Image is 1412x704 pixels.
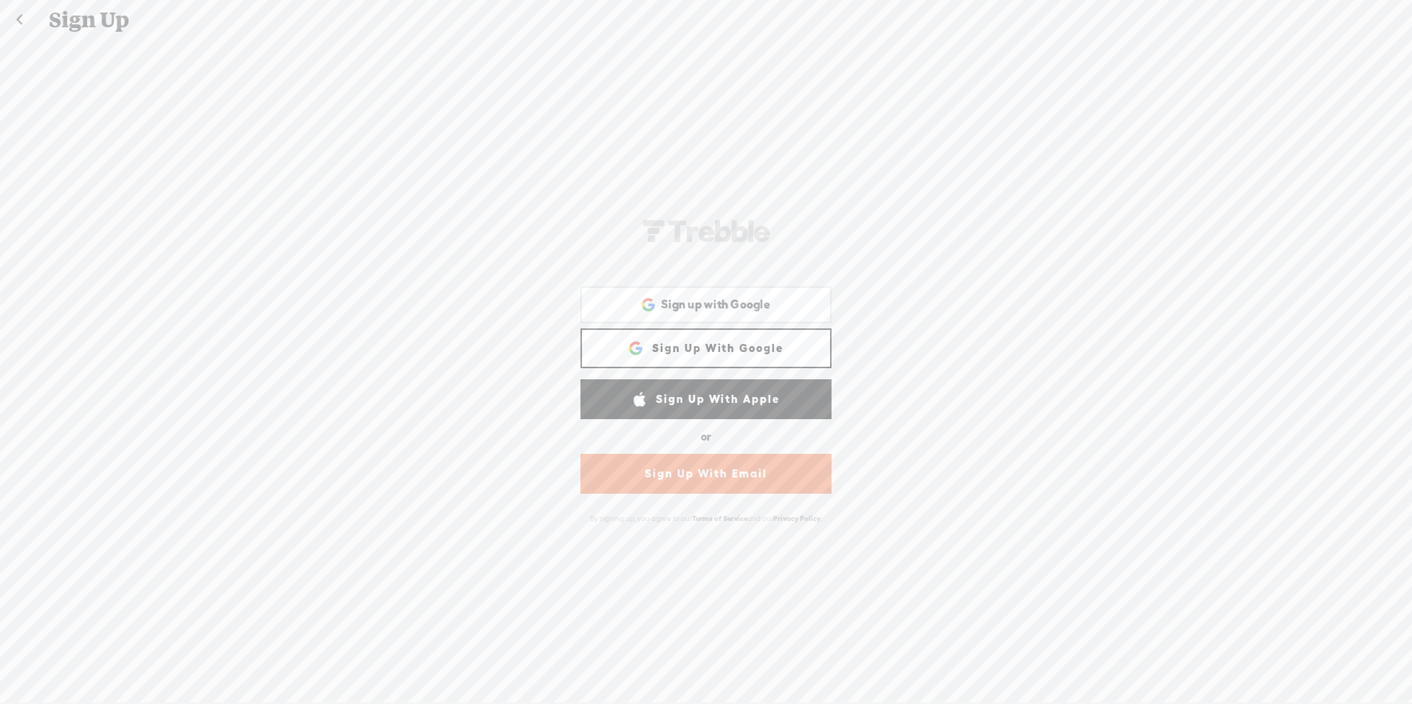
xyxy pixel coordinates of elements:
[38,1,1375,39] div: Sign Up
[773,514,820,522] a: Privacy Policy
[692,514,747,522] a: Terms of Service
[580,379,832,419] a: Sign Up With Apple
[701,425,711,449] div: or
[580,286,832,323] div: Sign up with Google
[580,328,832,368] a: Sign Up With Google
[577,506,835,531] div: By signing up, you agree to our and our .
[580,454,832,494] a: Sign Up With Email
[661,297,770,312] span: Sign up with Google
